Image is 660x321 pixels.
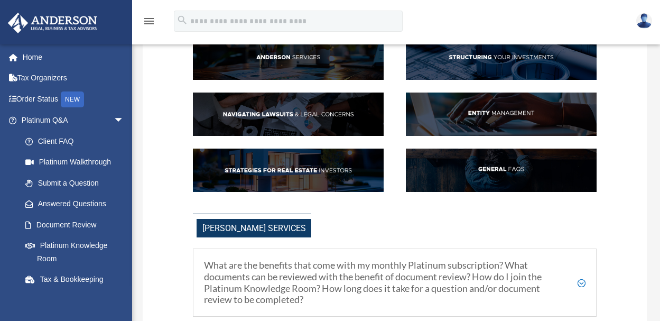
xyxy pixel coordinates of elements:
[204,260,585,305] h5: What are the benefits that come with my monthly Platinum subscription? What documents can be revi...
[15,172,140,194] a: Submit a Question
[193,149,384,192] img: StratsRE_hdr
[7,68,140,89] a: Tax Organizers
[5,13,100,33] img: Anderson Advisors Platinum Portal
[114,110,135,132] span: arrow_drop_down
[7,88,140,110] a: Order StatusNEW
[197,219,311,237] span: [PERSON_NAME] Services
[176,14,188,26] i: search
[61,91,84,107] div: NEW
[193,37,384,80] img: AndServ_hdr
[193,93,384,136] img: NavLaw_hdr
[15,235,140,269] a: Platinum Knowledge Room
[406,149,597,192] img: GenFAQ_hdr
[143,15,155,27] i: menu
[15,269,140,303] a: Tax & Bookkeeping Packages
[15,194,140,215] a: Answered Questions
[15,214,140,235] a: Document Review
[7,110,140,131] a: Platinum Q&Aarrow_drop_down
[15,152,140,173] a: Platinum Walkthrough
[7,47,140,68] a: Home
[636,13,652,29] img: User Pic
[406,37,597,80] img: StructInv_hdr
[406,93,597,136] img: EntManag_hdr
[15,131,135,152] a: Client FAQ
[143,19,155,27] a: menu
